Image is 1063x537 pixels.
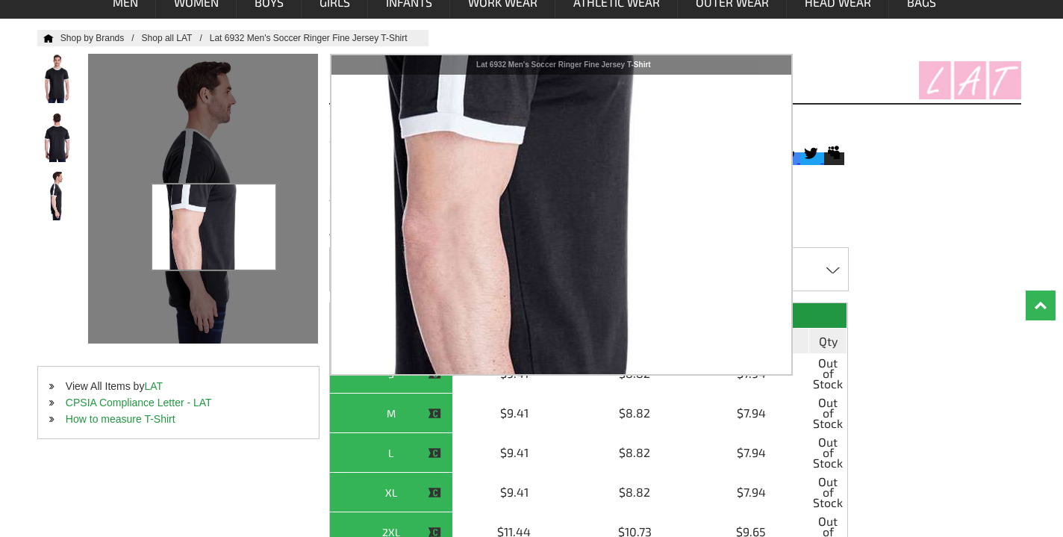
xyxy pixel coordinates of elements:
[453,433,576,473] td: $9.41
[813,397,843,429] span: Out of Stock
[453,394,576,433] td: $9.41
[576,394,694,433] td: $8.82
[66,397,212,409] a: CPSIA Compliance Letter - LAT
[428,447,441,460] img: This item is CLOSEOUT!
[210,33,423,43] a: Lat 6932 Mens Soccer Ringer Fine Jersey T-Shirt
[37,112,77,162] img: Lat 6932 Mens Soccer Ringer Fine Jersey T-Shirt
[37,170,77,220] img: Lat 6932 Mens Soccer Ringer Fine Jersey T-Shirt
[66,413,175,425] a: How to measure T-Shirt
[809,329,847,354] th: Qty
[334,444,449,462] div: L
[38,378,319,394] li: View All Items by
[453,473,576,512] td: $9.41
[428,407,441,420] img: This item is CLOSEOUT!
[60,33,142,43] a: Shop by Brands
[576,433,694,473] td: $8.82
[37,54,77,103] img: Lat 6932 Mens Soccer Ringer Fine Jersey T-Shirt
[813,437,843,468] span: Out of Stock
[331,55,796,75] div: Lat 6932 Men's Soccer Ringer Fine Jersey T-Shirt
[694,473,810,512] td: $7.94
[144,380,163,392] a: LAT
[142,33,210,43] a: Shop all LAT
[37,34,54,43] a: Home
[813,358,843,389] span: Out of Stock
[334,404,449,423] div: M
[824,143,844,163] svg: Myspace
[919,61,1021,99] img: LAT
[694,394,810,433] td: $7.94
[694,433,810,473] td: $7.94
[334,483,449,502] div: XL
[428,486,441,500] img: This item is CLOSEOUT!
[800,143,820,163] svg: Twitter
[813,477,843,508] span: Out of Stock
[1026,291,1056,320] a: Top
[576,473,694,512] td: $8.82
